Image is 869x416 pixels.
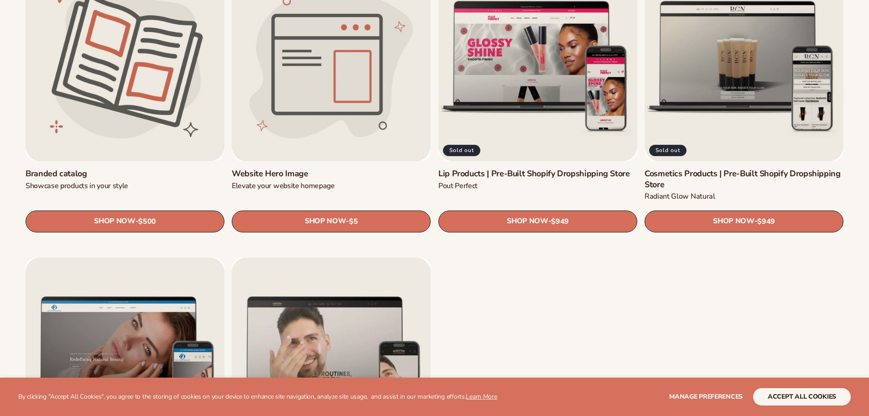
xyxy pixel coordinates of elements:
span: $5 [349,217,358,226]
a: SHOP NOW- $949 [645,210,843,232]
a: SHOP NOW- $500 [26,210,224,232]
a: Branded catalog [26,169,224,179]
span: SHOP NOW [305,217,346,226]
span: $500 [138,217,156,226]
span: SHOP NOW [94,217,135,226]
a: Cosmetics Products | Pre-Built Shopify Dropshipping Store [645,169,843,190]
a: Learn More [466,392,497,401]
a: SHOP NOW- $5 [232,210,431,232]
span: Manage preferences [669,392,743,401]
span: SHOP NOW [507,217,548,226]
a: Lip Products | Pre-Built Shopify Dropshipping Store [438,169,637,179]
button: Manage preferences [669,388,743,405]
span: $949 [757,217,775,226]
button: accept all cookies [753,388,851,405]
a: Website Hero Image [232,169,431,179]
span: SHOP NOW [713,217,754,226]
span: $949 [551,217,569,226]
a: SHOP NOW- $949 [438,210,637,232]
p: By clicking "Accept All Cookies", you agree to the storing of cookies on your device to enhance s... [18,393,497,401]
